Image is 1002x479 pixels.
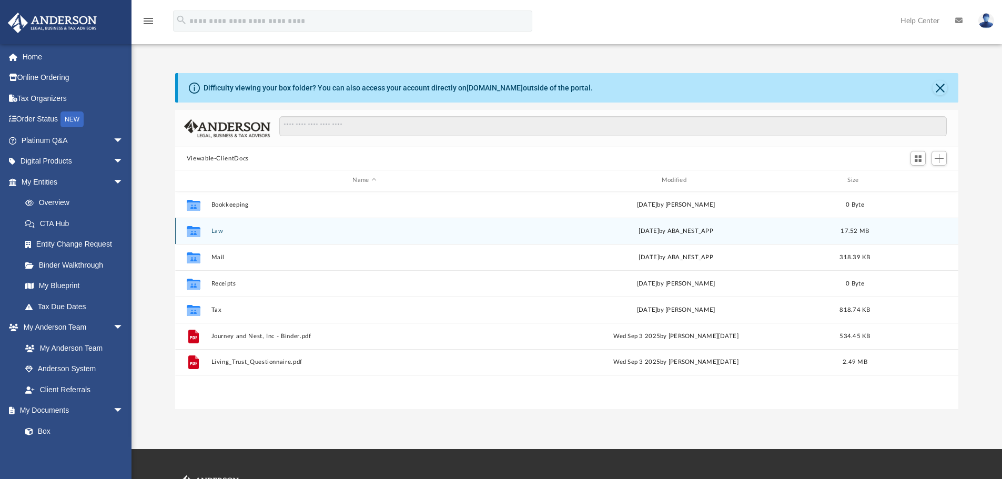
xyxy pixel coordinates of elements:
span: arrow_drop_down [113,317,134,339]
div: Modified [522,176,829,185]
div: [DATE] by [PERSON_NAME] [522,279,829,288]
div: NEW [60,111,84,127]
button: Living_Trust_Questionnaire.pdf [211,359,518,365]
a: Box [15,421,129,442]
a: CTA Hub [15,213,139,234]
i: search [176,14,187,26]
a: Tax Due Dates [15,296,139,317]
div: [DATE] by [PERSON_NAME] [522,200,829,209]
button: Switch to Grid View [910,151,926,166]
div: grid [175,191,959,409]
input: Search files and folders [279,116,947,136]
span: arrow_drop_down [113,171,134,193]
button: Close [933,80,947,95]
a: My Anderson Teamarrow_drop_down [7,317,134,338]
button: Law [211,228,518,235]
span: arrow_drop_down [113,400,134,422]
button: Journey and Nest, Inc - Binder.pdf [211,333,518,340]
div: Wed Sep 3 2025 by [PERSON_NAME][DATE] [522,331,829,341]
span: 0 Byte [846,201,864,207]
a: [DOMAIN_NAME] [467,84,523,92]
a: Entity Change Request [15,234,139,255]
button: Mail [211,254,518,261]
button: Bookkeeping [211,201,518,208]
button: Add [932,151,947,166]
button: Receipts [211,280,518,287]
a: Meeting Minutes [15,442,134,463]
a: Platinum Q&Aarrow_drop_down [7,130,139,151]
span: 0 Byte [846,280,864,286]
span: 17.52 MB [841,228,869,233]
a: Tax Organizers [7,88,139,109]
span: arrow_drop_down [113,130,134,151]
span: 318.39 KB [839,254,870,260]
div: id [880,176,954,185]
a: My Blueprint [15,276,134,297]
a: Overview [15,192,139,213]
button: Tax [211,307,518,313]
a: My Anderson Team [15,338,129,359]
div: Name [210,176,518,185]
div: [DATE] by ABA_NEST_APP [522,226,829,236]
div: Difficulty viewing your box folder? You can also access your account directly on outside of the p... [204,83,593,94]
a: My Documentsarrow_drop_down [7,400,134,421]
a: Anderson System [15,359,134,380]
a: menu [142,20,155,27]
i: menu [142,15,155,27]
button: Viewable-ClientDocs [187,154,249,164]
a: Order StatusNEW [7,109,139,130]
a: Digital Productsarrow_drop_down [7,151,139,172]
span: arrow_drop_down [113,151,134,172]
span: 2.49 MB [843,359,867,365]
a: My Entitiesarrow_drop_down [7,171,139,192]
img: Anderson Advisors Platinum Portal [5,13,100,33]
a: Online Ordering [7,67,139,88]
a: Home [7,46,139,67]
div: [DATE] by [PERSON_NAME] [522,305,829,314]
div: Wed Sep 3 2025 by [PERSON_NAME][DATE] [522,358,829,367]
span: 818.74 KB [839,307,870,312]
div: id [180,176,206,185]
a: Binder Walkthrough [15,254,139,276]
span: 534.45 KB [839,333,870,339]
a: Client Referrals [15,379,134,400]
img: User Pic [978,13,994,28]
div: Size [834,176,876,185]
div: [DATE] by ABA_NEST_APP [522,252,829,262]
